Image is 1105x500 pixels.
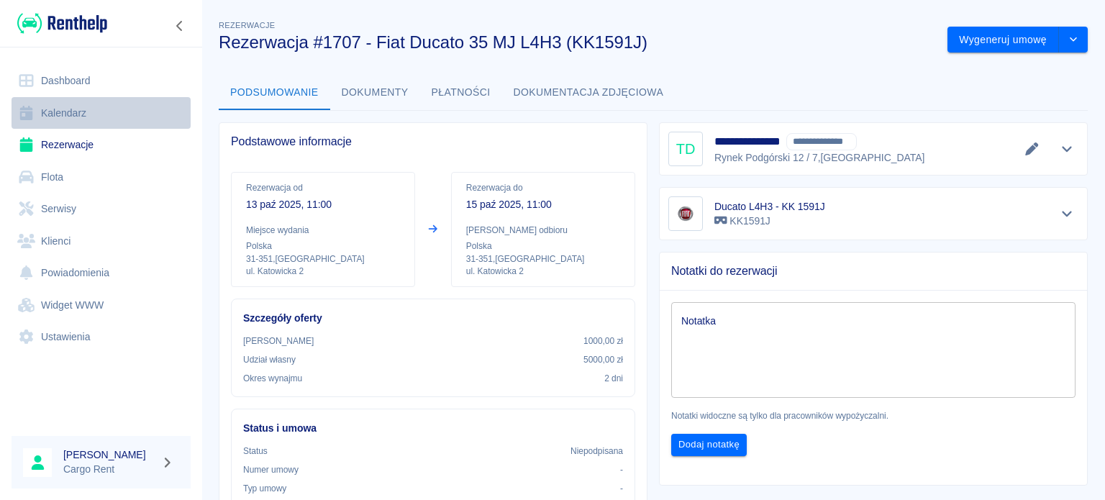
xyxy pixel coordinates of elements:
p: - [620,463,623,476]
a: Rezerwacje [12,129,191,161]
p: KK1591J [714,214,825,229]
h6: Szczegóły oferty [243,311,623,326]
p: ul. Katowicka 2 [246,265,400,278]
button: Pokaż szczegóły [1055,139,1079,159]
a: Dashboard [12,65,191,97]
h6: Ducato L4H3 - KK 1591J [714,199,825,214]
div: TD [668,132,703,166]
p: [PERSON_NAME] odbioru [466,224,620,237]
button: Zwiń nawigację [169,17,191,35]
button: Dodaj notatkę [671,434,747,456]
a: Klienci [12,225,191,258]
p: ul. Katowicka 2 [466,265,620,278]
a: Serwisy [12,193,191,225]
p: Notatki widoczne są tylko dla pracowników wypożyczalni. [671,409,1076,422]
button: Dokumentacja zdjęciowa [502,76,676,110]
button: Pokaż szczegóły [1055,204,1079,224]
a: Powiadomienia [12,257,191,289]
p: Polska [466,240,620,253]
button: Dokumenty [330,76,420,110]
a: Kalendarz [12,97,191,129]
button: Płatności [420,76,502,110]
h6: [PERSON_NAME] [63,447,155,462]
p: 15 paź 2025, 11:00 [466,197,620,212]
p: - [620,482,623,495]
h6: Status i umowa [243,421,623,436]
p: 5000,00 zł [583,353,623,366]
a: Renthelp logo [12,12,107,35]
span: Notatki do rezerwacji [671,264,1076,278]
img: Renthelp logo [17,12,107,35]
p: 31-351 , [GEOGRAPHIC_DATA] [246,253,400,265]
span: Podstawowe informacje [231,135,635,149]
button: Podsumowanie [219,76,330,110]
p: Typ umowy [243,482,286,495]
h3: Rezerwacja #1707 - Fiat Ducato 35 MJ L4H3 (KK1591J) [219,32,936,53]
button: Edytuj dane [1020,139,1044,159]
p: Rynek Podgórski 12 / 7 , [GEOGRAPHIC_DATA] [714,150,924,165]
p: Udział własny [243,353,296,366]
a: Widget WWW [12,289,191,322]
p: 13 paź 2025, 11:00 [246,197,400,212]
p: 2 dni [604,372,623,385]
p: Polska [246,240,400,253]
p: Rezerwacja od [246,181,400,194]
p: Cargo Rent [63,462,155,477]
p: Numer umowy [243,463,299,476]
p: Okres wynajmu [243,372,302,385]
p: Niepodpisana [570,445,623,458]
img: Image [671,199,700,228]
p: 1000,00 zł [583,335,623,347]
button: Wygeneruj umowę [947,27,1059,53]
p: Status [243,445,268,458]
a: Ustawienia [12,321,191,353]
p: Rezerwacja do [466,181,620,194]
p: [PERSON_NAME] [243,335,314,347]
p: 31-351 , [GEOGRAPHIC_DATA] [466,253,620,265]
p: Miejsce wydania [246,224,400,237]
a: Flota [12,161,191,194]
button: drop-down [1059,27,1088,53]
span: Rezerwacje [219,21,275,29]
